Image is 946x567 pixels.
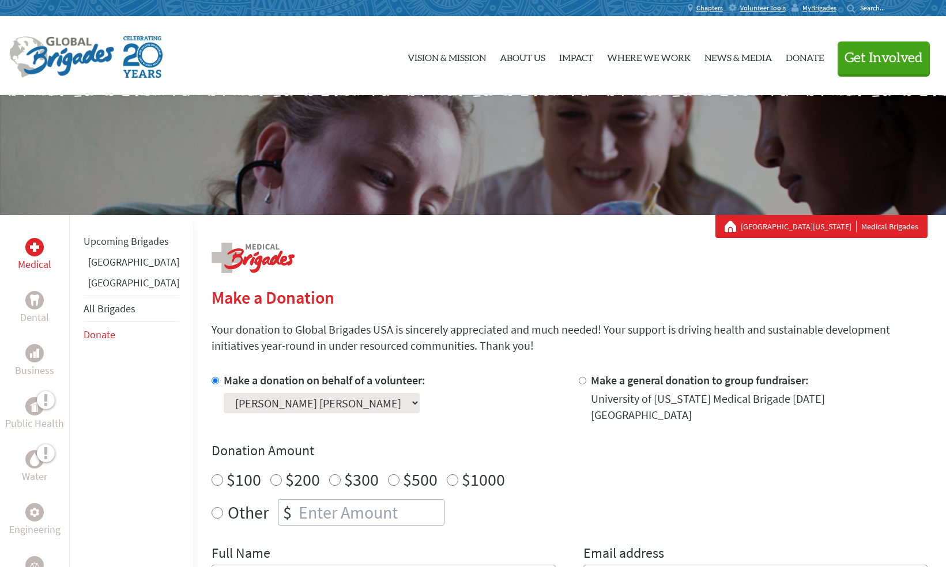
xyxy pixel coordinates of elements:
[860,3,893,12] input: Search...
[84,322,179,347] li: Donate
[696,3,723,13] span: Chapters
[845,51,923,65] span: Get Involved
[15,344,54,379] a: BusinessBusiness
[278,500,296,525] div: $
[559,26,593,86] a: Impact
[84,235,169,248] a: Upcoming Brigades
[9,36,114,78] img: Global Brigades Logo
[403,468,438,490] label: $500
[20,291,49,326] a: DentalDental
[30,294,39,305] img: Dental
[462,468,505,490] label: $1000
[408,26,486,86] a: Vision & Mission
[296,500,444,525] input: Enter Amount
[212,544,270,565] label: Full Name
[30,243,39,252] img: Medical
[591,373,809,387] label: Make a general donation to group fundraiser:
[741,221,857,232] a: [GEOGRAPHIC_DATA][US_STATE]
[20,309,49,326] p: Dental
[9,521,61,538] p: Engineering
[5,415,64,432] p: Public Health
[30,400,39,412] img: Public Health
[704,26,772,86] a: News & Media
[500,26,545,86] a: About Us
[30,349,39,358] img: Business
[84,275,179,296] li: Panama
[25,503,44,521] div: Engineering
[212,243,295,273] img: logo-medical.png
[88,276,179,289] a: [GEOGRAPHIC_DATA]
[583,544,664,565] label: Email address
[18,238,51,273] a: MedicalMedical
[18,256,51,273] p: Medical
[786,26,824,86] a: Donate
[25,344,44,362] div: Business
[123,36,163,78] img: Global Brigades Celebrating 20 Years
[212,322,928,354] p: Your donation to Global Brigades USA is sincerely appreciated and much needed! Your support is dr...
[802,3,836,13] span: MyBrigades
[84,254,179,275] li: Ghana
[224,373,425,387] label: Make a donation on behalf of a volunteer:
[25,238,44,256] div: Medical
[15,362,54,379] p: Business
[25,291,44,309] div: Dental
[725,221,918,232] div: Medical Brigades
[212,441,928,460] h4: Donation Amount
[740,3,786,13] span: Volunteer Tools
[84,296,179,322] li: All Brigades
[212,287,928,308] h2: Make a Donation
[9,503,61,538] a: EngineeringEngineering
[838,41,930,74] button: Get Involved
[84,229,179,254] li: Upcoming Brigades
[22,450,47,485] a: WaterWater
[228,499,269,526] label: Other
[591,391,928,423] div: University of [US_STATE] Medical Brigade [DATE] [GEOGRAPHIC_DATA]
[25,450,44,468] div: Water
[30,452,39,466] img: Water
[285,468,320,490] label: $200
[5,397,64,432] a: Public HealthPublic Health
[227,468,261,490] label: $100
[22,468,47,485] p: Water
[25,397,44,415] div: Public Health
[30,508,39,517] img: Engineering
[88,255,179,269] a: [GEOGRAPHIC_DATA]
[344,468,379,490] label: $300
[84,328,115,341] a: Donate
[607,26,691,86] a: Where We Work
[84,302,135,315] a: All Brigades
